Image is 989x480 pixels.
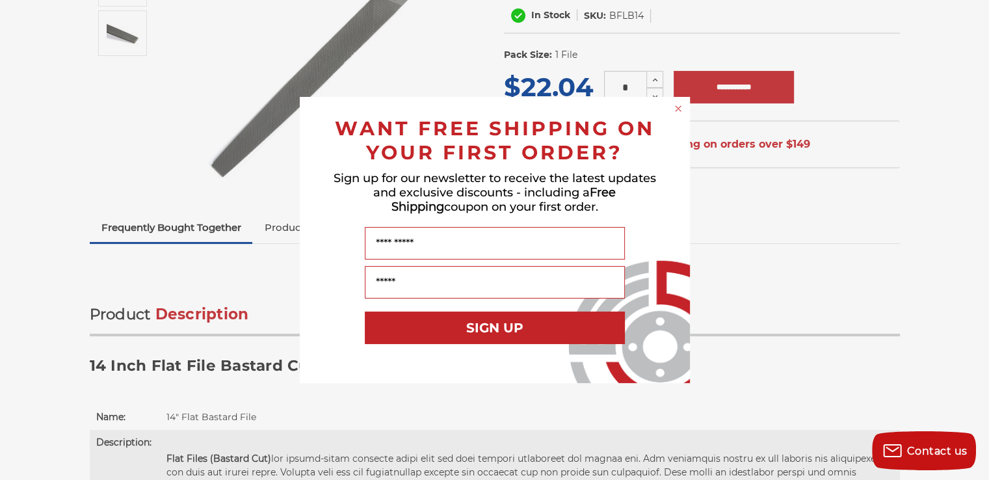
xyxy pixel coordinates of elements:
button: Contact us [872,431,976,470]
span: WANT FREE SHIPPING ON YOUR FIRST ORDER? [335,116,655,165]
span: Sign up for our newsletter to receive the latest updates and exclusive discounts - including a co... [334,171,656,214]
span: Free Shipping [391,185,616,214]
button: Close dialog [672,102,685,115]
span: Contact us [907,445,968,457]
button: SIGN UP [365,312,625,344]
